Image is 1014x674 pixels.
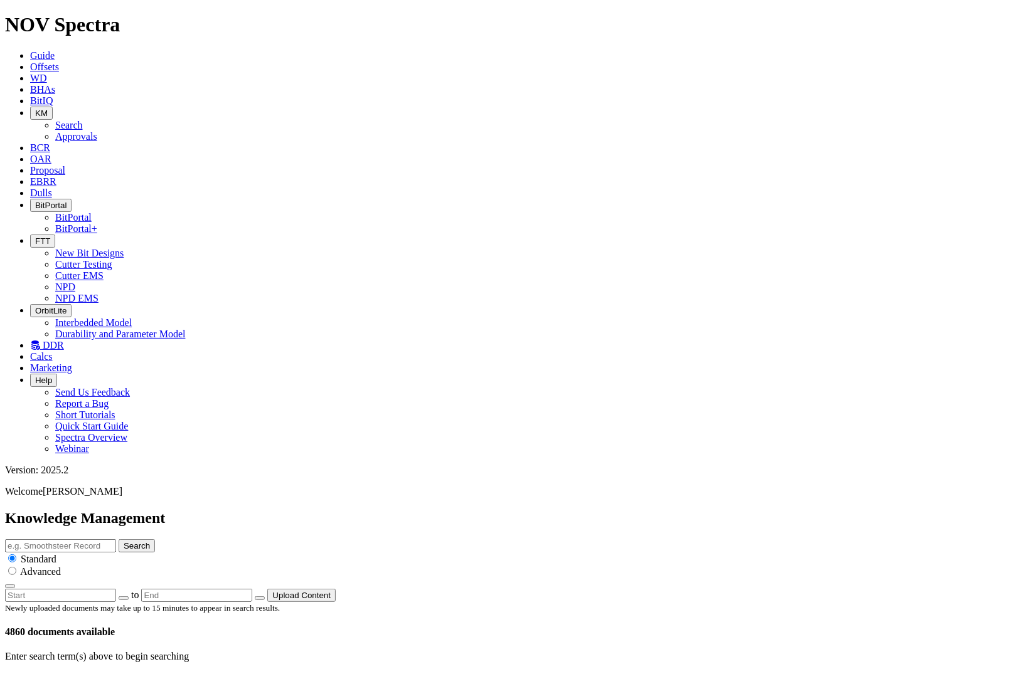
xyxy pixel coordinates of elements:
[55,409,115,420] a: Short Tutorials
[43,486,122,497] span: [PERSON_NAME]
[30,142,50,153] a: BCR
[55,317,132,328] a: Interbedded Model
[267,589,336,602] button: Upload Content
[55,131,97,142] a: Approvals
[30,374,57,387] button: Help
[20,566,61,577] span: Advanced
[30,50,55,61] a: Guide
[5,651,1009,662] p: Enter search term(s) above to begin searching
[35,306,67,315] span: OrbitLite
[5,626,1009,638] h4: 4860 documents available
[5,486,1009,497] p: Welcome
[55,270,104,281] a: Cutter EMS
[55,398,109,409] a: Report a Bug
[30,199,72,212] button: BitPortal
[30,107,53,120] button: KM
[141,589,252,602] input: End
[55,293,99,303] a: NPD EMS
[5,539,116,552] input: e.g. Smoothsteer Record
[55,282,75,292] a: NPD
[35,376,52,385] span: Help
[30,176,56,187] a: EBRR
[35,108,48,118] span: KM
[30,351,53,362] a: Calcs
[55,443,89,454] a: Webinar
[30,95,53,106] a: BitIQ
[21,554,56,564] span: Standard
[5,465,1009,476] div: Version: 2025.2
[119,539,155,552] button: Search
[5,510,1009,527] h2: Knowledge Management
[35,236,50,246] span: FTT
[30,61,59,72] a: Offsets
[30,234,55,248] button: FTT
[30,304,72,317] button: OrbitLite
[30,73,47,83] a: WD
[30,187,52,198] a: Dulls
[30,362,72,373] a: Marketing
[55,212,92,223] a: BitPortal
[55,387,130,398] a: Send Us Feedback
[30,165,65,176] a: Proposal
[131,589,139,600] span: to
[43,340,64,350] span: DDR
[5,13,1009,36] h1: NOV Spectra
[55,248,124,258] a: New Bit Designs
[35,201,67,210] span: BitPortal
[55,421,128,431] a: Quick Start Guide
[5,589,116,602] input: Start
[30,84,55,95] a: BHAs
[55,223,97,234] a: BitPortal+
[55,120,83,130] a: Search
[30,340,64,350] a: DDR
[55,329,186,339] a: Durability and Parameter Model
[55,259,112,270] a: Cutter Testing
[30,154,51,164] a: OAR
[55,432,127,443] a: Spectra Overview
[5,603,280,613] small: Newly uploaded documents may take up to 15 minutes to appear in search results.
